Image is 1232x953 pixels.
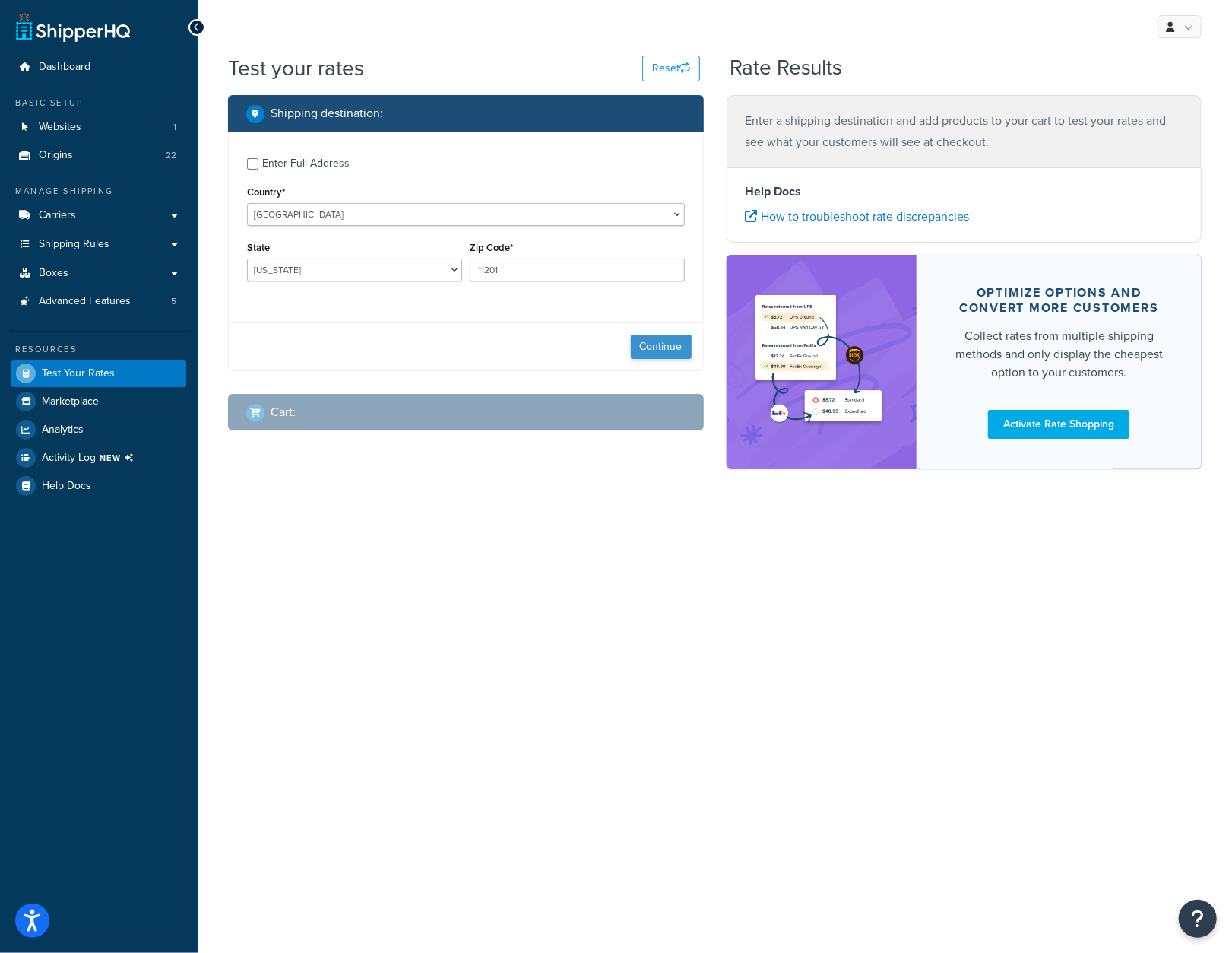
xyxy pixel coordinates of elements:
[39,238,109,251] span: Shipping Rules
[11,113,186,141] a: Websites1
[166,149,176,162] span: 22
[247,242,270,253] label: State
[39,209,76,222] span: Carriers
[42,395,99,408] span: Marketplace
[11,259,186,287] a: Boxes
[11,185,186,198] div: Manage Shipping
[730,56,843,80] h2: Rate Results
[100,452,140,464] span: NEW
[39,295,131,308] span: Advanced Features
[11,287,186,316] li: Advanced Features
[11,343,186,356] div: Resources
[470,242,513,253] label: Zip Code*
[11,141,186,170] li: Origins
[271,106,383,120] h2: Shipping destination :
[749,278,894,446] img: feature-image-rateshop-7084cbbcb2e67ef1d54c2e976f0e592697130d5817b016cf7cc7e13314366067.png
[11,53,186,81] a: Dashboard
[11,141,186,170] a: Origins22
[42,480,91,493] span: Help Docs
[11,113,186,141] li: Websites
[247,158,258,170] input: Enter Full Address
[42,424,84,437] span: Analytics
[11,97,186,110] div: Basic Setup
[39,267,68,280] span: Boxes
[631,335,692,359] button: Continue
[746,110,1183,153] p: Enter a shipping destination and add products to your cart to test your rates and see what your c...
[173,121,176,134] span: 1
[953,327,1165,382] div: Collect rates from multiple shipping methods and only display the cheapest option to your customers.
[39,61,90,74] span: Dashboard
[746,208,970,225] a: How to troubleshoot rate discrepancies
[11,360,186,387] a: Test Your Rates
[11,444,186,472] li: [object Object]
[642,56,700,81] button: Reset
[262,153,350,174] div: Enter Full Address
[988,410,1129,439] a: Activate Rate Shopping
[953,285,1165,316] div: Optimize options and convert more customers
[42,448,140,468] span: Activity Log
[39,121,81,134] span: Websites
[228,53,364,83] h1: Test your rates
[11,416,186,443] a: Analytics
[11,230,186,259] a: Shipping Rules
[11,202,186,230] a: Carriers
[42,367,115,380] span: Test Your Rates
[11,472,186,500] a: Help Docs
[746,183,1183,201] h4: Help Docs
[11,287,186,316] a: Advanced Features5
[11,388,186,415] a: Marketplace
[39,149,73,162] span: Origins
[171,295,176,308] span: 5
[271,405,296,419] h2: Cart :
[247,186,285,198] label: Country*
[11,444,186,472] a: Activity LogNEW
[1179,900,1217,938] button: Open Resource Center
